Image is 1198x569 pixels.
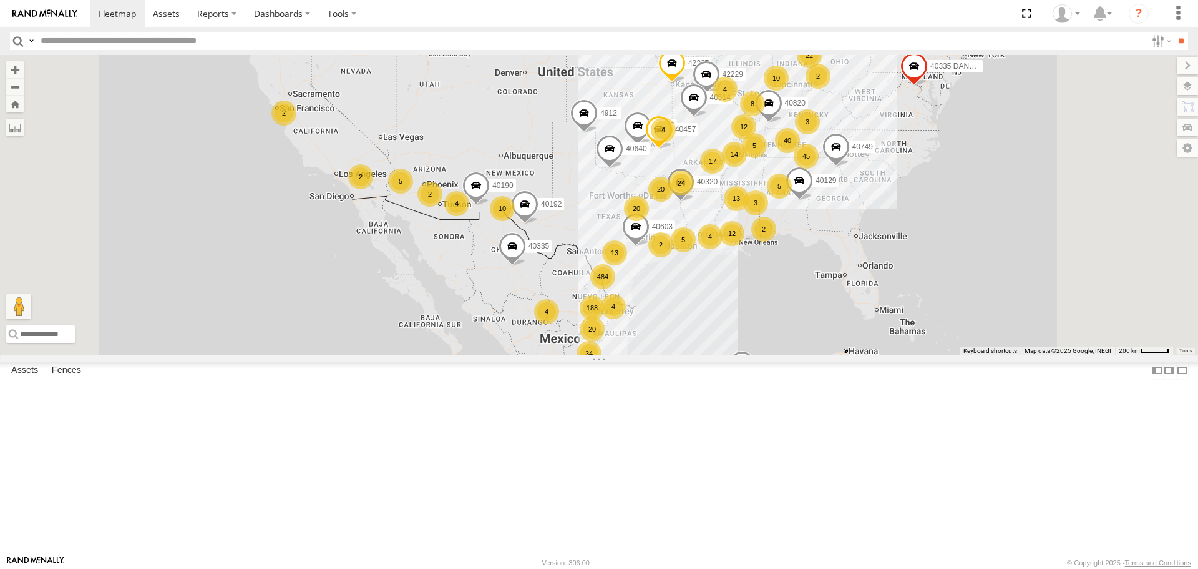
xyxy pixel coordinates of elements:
[767,174,792,199] div: 5
[723,71,743,79] span: 42229
[700,149,725,174] div: 17
[806,64,830,89] div: 2
[492,181,513,190] span: 40190
[528,242,549,251] span: 40335
[12,9,77,18] img: rand-logo.svg
[417,182,442,207] div: 2
[1177,139,1198,157] label: Map Settings
[6,119,24,136] label: Measure
[722,142,747,167] div: 14
[580,317,605,342] div: 20
[577,341,601,366] div: 34
[7,557,64,569] a: Visit our Website
[1119,347,1140,354] span: 200 km
[669,171,694,195] div: 24
[731,114,756,139] div: 12
[600,109,617,117] span: 4912
[542,559,590,567] div: Version: 306.00
[648,232,673,257] div: 2
[930,62,985,71] span: 40335 DAÑADO
[1125,559,1191,567] a: Terms and Conditions
[651,117,676,142] div: 4
[671,227,696,252] div: 5
[1179,348,1192,353] a: Terms
[602,240,627,265] div: 13
[1147,32,1174,50] label: Search Filter Options
[675,125,696,134] span: 40457
[6,61,24,78] button: Zoom in
[816,176,836,185] span: 40129
[271,101,296,126] div: 2
[648,177,673,202] div: 20
[590,264,615,289] div: 484
[444,191,469,216] div: 4
[26,32,36,50] label: Search Query
[6,96,24,112] button: Zoom Home
[1048,4,1084,23] div: Carlos Ortiz
[534,299,559,324] div: 4
[652,222,673,231] span: 40603
[775,128,800,153] div: 40
[740,91,765,116] div: 8
[6,78,24,96] button: Zoom out
[963,347,1017,355] button: Keyboard shortcuts
[852,142,873,151] span: 40749
[1163,362,1176,380] label: Dock Summary Table to the Right
[580,295,605,320] div: 188
[541,200,562,209] span: 40192
[719,221,744,246] div: 12
[794,144,819,169] div: 45
[1067,559,1191,567] div: © Copyright 2025 -
[626,144,646,153] span: 40640
[742,133,767,158] div: 5
[1151,362,1163,380] label: Dock Summary Table to the Left
[1025,347,1111,354] span: Map data ©2025 Google, INEGI
[1115,347,1173,355] button: Map Scale: 200 km per 43 pixels
[1129,4,1149,24] i: ?
[601,294,626,319] div: 4
[697,177,718,186] span: 40320
[348,164,373,189] div: 2
[6,294,31,319] button: Drag Pegman onto the map to open Street View
[5,362,44,380] label: Assets
[624,196,649,221] div: 20
[490,196,515,221] div: 10
[698,224,723,249] div: 4
[743,190,768,215] div: 3
[388,169,413,194] div: 5
[751,217,776,242] div: 2
[724,186,749,211] div: 13
[797,43,822,68] div: 22
[764,66,789,91] div: 10
[688,59,709,68] span: 42237
[785,99,806,108] span: 40820
[710,93,731,102] span: 40514
[46,362,87,380] label: Fences
[713,77,738,102] div: 4
[1176,362,1189,380] label: Hide Summary Table
[795,109,820,134] div: 3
